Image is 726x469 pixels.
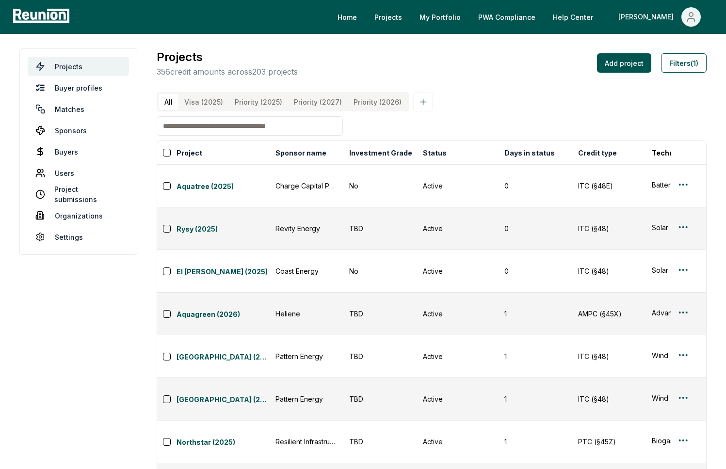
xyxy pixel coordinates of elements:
[177,307,270,321] button: Aquagreen (2026)
[275,309,338,319] div: Heliene
[349,437,411,447] div: TBD
[349,309,411,319] div: TBD
[578,351,640,361] div: ITC (§48)
[421,143,449,162] button: Status
[545,7,601,27] a: Help Center
[177,265,270,278] button: El [PERSON_NAME] (2025)
[349,181,411,191] div: No
[28,185,129,204] a: Project submissions
[578,266,640,276] div: ITC (§48)
[652,180,714,190] button: Battery Storage
[652,265,714,275] button: Solar (Community)
[330,7,716,27] nav: Main
[288,94,348,110] button: Priority (2027)
[177,392,270,406] button: [GEOGRAPHIC_DATA] (2025)
[177,181,270,193] a: Aquatree (2025)
[348,94,407,110] button: Priority (2026)
[28,206,129,225] a: Organizations
[504,223,566,234] div: 0
[576,143,619,162] button: Credit type
[652,222,714,233] button: Solar (Utility)
[504,351,566,361] div: 1
[502,143,557,162] button: Days in status
[504,309,566,319] div: 1
[423,394,493,404] div: Active
[412,7,468,27] a: My Portfolio
[28,99,129,119] a: Matches
[470,7,543,27] a: PWA Compliance
[504,394,566,404] div: 1
[504,266,566,276] div: 0
[652,436,714,446] button: Biogas
[661,53,707,73] button: Filters(1)
[423,223,493,234] div: Active
[618,7,678,27] div: [PERSON_NAME]
[597,53,651,73] button: Add project
[28,78,129,97] a: Buyer profiles
[177,435,270,449] button: Northstar (2025)
[578,181,640,191] div: ITC (§48E)
[423,266,493,276] div: Active
[578,309,640,319] div: AMPC (§45X)
[423,309,493,319] div: Active
[157,48,298,66] h3: Projects
[652,350,714,360] button: Wind (Onshore)
[177,222,270,235] button: Rysy (2025)
[177,437,270,449] a: Northstar (2025)
[159,94,178,110] button: All
[578,437,640,447] div: PTC (§45Z)
[504,437,566,447] div: 1
[274,143,328,162] button: Sponsor name
[349,351,411,361] div: TBD
[177,309,270,321] a: Aquagreen (2026)
[349,394,411,404] div: TBD
[177,350,270,363] button: [GEOGRAPHIC_DATA] (2026)
[178,94,229,110] button: Visa (2025)
[175,143,204,162] button: Project
[275,223,338,234] div: Revity Energy
[177,394,270,406] a: [GEOGRAPHIC_DATA] (2025)
[177,179,270,193] button: Aquatree (2025)
[275,266,338,276] div: Coast Energy
[177,266,270,278] a: El [PERSON_NAME] (2025)
[275,394,338,404] div: Pattern Energy
[28,57,129,76] a: Projects
[349,266,411,276] div: No
[652,393,714,403] button: Wind (Onshore)
[578,394,640,404] div: ITC (§48)
[578,223,640,234] div: ITC (§48)
[157,66,298,78] p: 356 credit amounts across 203 projects
[28,163,129,183] a: Users
[367,7,410,27] a: Projects
[423,351,493,361] div: Active
[611,7,709,27] button: [PERSON_NAME]
[423,181,493,191] div: Active
[177,224,270,235] a: Rysy (2025)
[28,142,129,161] a: Buyers
[28,121,129,140] a: Sponsors
[275,351,338,361] div: Pattern Energy
[330,7,365,27] a: Home
[652,308,714,318] button: Advanced manufacturing
[275,437,338,447] div: Resilient Infrastructure Group
[504,181,566,191] div: 0
[28,227,129,247] a: Settings
[347,143,414,162] button: Investment Grade
[349,223,411,234] div: TBD
[275,181,338,191] div: Charge Capital Partners
[177,352,270,363] a: [GEOGRAPHIC_DATA] (2026)
[229,94,288,110] button: Priority (2025)
[423,437,493,447] div: Active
